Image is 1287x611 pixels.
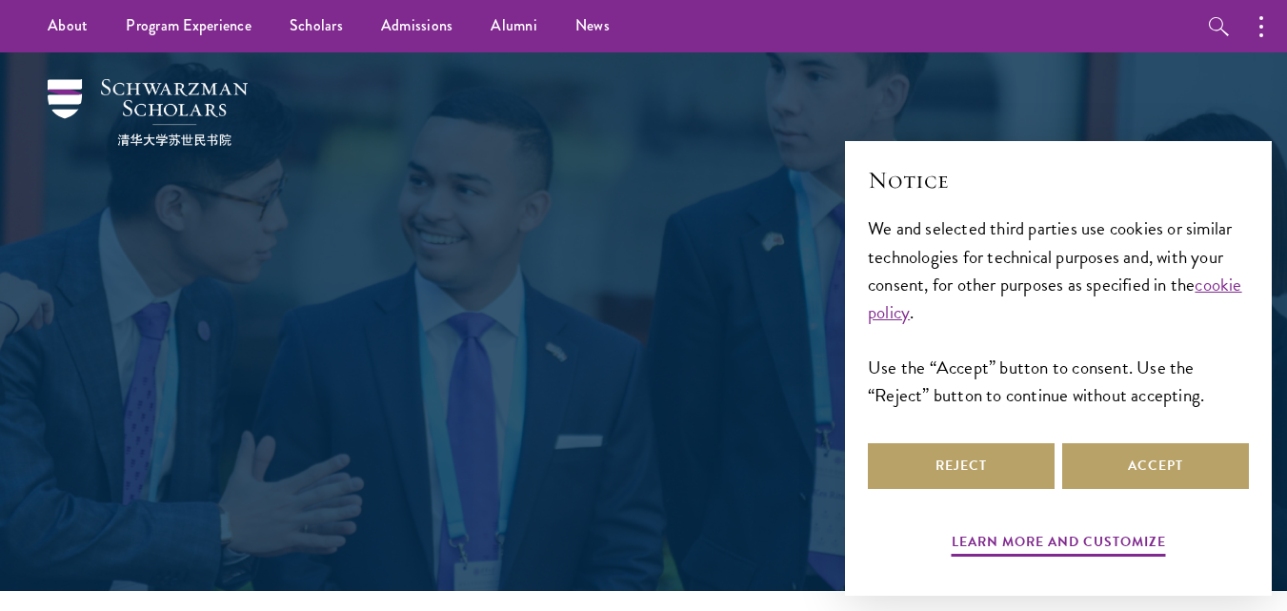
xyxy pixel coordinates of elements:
[868,443,1055,489] button: Reject
[952,530,1166,560] button: Learn more and customize
[48,79,248,146] img: Schwarzman Scholars
[1062,443,1249,489] button: Accept
[868,271,1242,326] a: cookie policy
[868,214,1249,408] div: We and selected third parties use cookies or similar technologies for technical purposes and, wit...
[868,164,1249,196] h2: Notice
